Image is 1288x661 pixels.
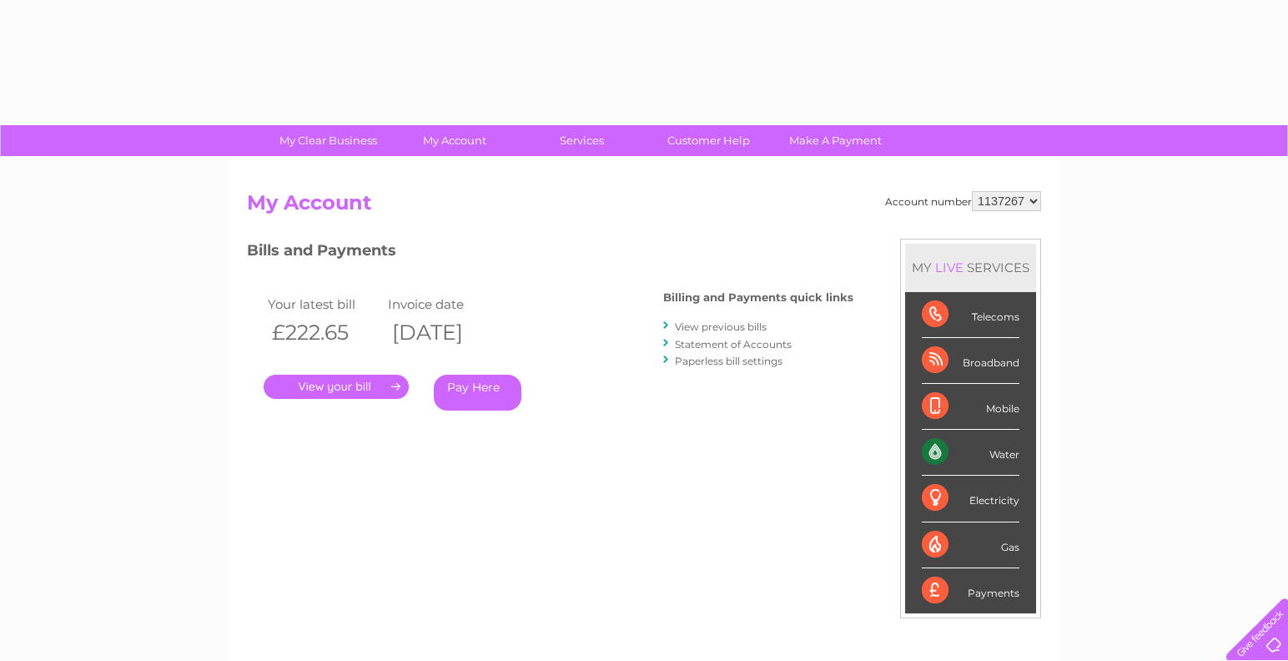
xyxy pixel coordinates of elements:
[922,476,1019,522] div: Electricity
[922,338,1019,384] div: Broadband
[259,125,397,156] a: My Clear Business
[932,260,967,275] div: LIVE
[513,125,651,156] a: Services
[922,568,1019,613] div: Payments
[434,375,521,411] a: Pay Here
[663,291,853,304] h4: Billing and Payments quick links
[386,125,524,156] a: My Account
[675,338,792,351] a: Statement of Accounts
[384,315,504,350] th: [DATE]
[247,239,853,268] h3: Bills and Payments
[767,125,904,156] a: Make A Payment
[384,293,504,315] td: Invoice date
[922,384,1019,430] div: Mobile
[885,191,1041,211] div: Account number
[905,244,1036,291] div: MY SERVICES
[922,522,1019,568] div: Gas
[264,293,384,315] td: Your latest bill
[247,191,1041,223] h2: My Account
[675,320,767,333] a: View previous bills
[922,292,1019,338] div: Telecoms
[675,355,782,367] a: Paperless bill settings
[640,125,777,156] a: Customer Help
[264,315,384,350] th: £222.65
[922,430,1019,476] div: Water
[264,375,409,399] a: .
